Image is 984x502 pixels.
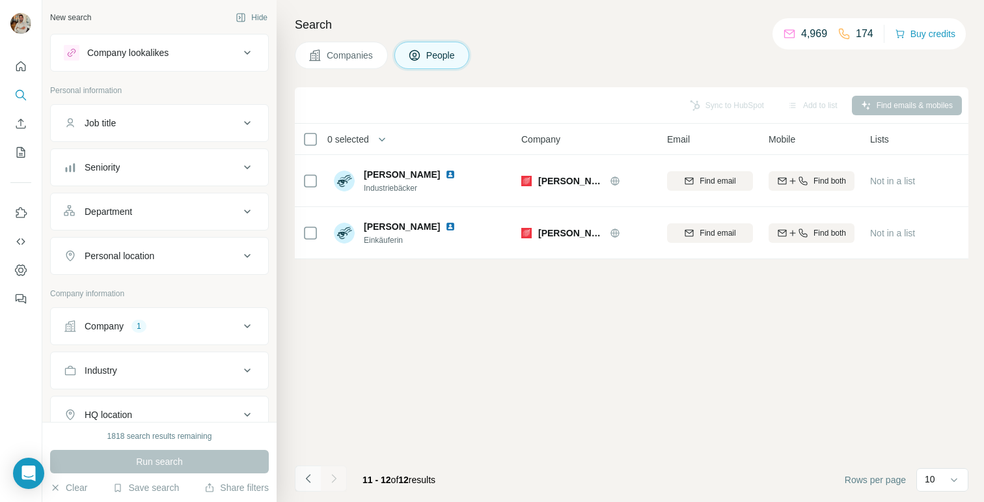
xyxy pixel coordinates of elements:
div: Industry [85,364,117,377]
div: Job title [85,117,116,130]
span: Email [667,133,690,146]
img: Avatar [10,13,31,34]
button: Navigate to previous page [295,466,321,492]
button: Feedback [10,287,31,311]
button: Find both [769,223,854,243]
span: Find both [813,227,846,239]
img: Logo of Ulmer [521,176,532,186]
div: Personal location [85,249,154,262]
span: [PERSON_NAME] [538,227,603,240]
span: of [391,475,399,485]
button: Hide [226,8,277,27]
h4: Search [295,16,968,34]
span: Find email [700,175,735,187]
button: Use Surfe API [10,230,31,253]
button: Dashboard [10,258,31,282]
button: Buy credits [895,25,955,43]
button: Find email [667,223,753,243]
span: Companies [327,49,374,62]
span: People [426,49,456,62]
button: Company1 [51,311,268,342]
span: Company [521,133,560,146]
span: Find email [700,227,735,239]
img: Avatar [334,171,355,191]
button: Find both [769,171,854,191]
div: Seniority [85,161,120,174]
div: 1818 search results remaining [107,430,212,442]
span: Lists [870,133,889,146]
button: Job title [51,107,268,139]
img: Logo of Ulmer [521,228,532,238]
img: LinkedIn logo [445,169,456,180]
span: [PERSON_NAME] [538,174,603,188]
button: Search [10,83,31,107]
div: New search [50,12,91,23]
span: Find both [813,175,846,187]
p: Personal information [50,85,269,96]
button: Industry [51,355,268,386]
span: Einkäuferin [364,234,471,246]
span: 12 [398,475,409,485]
button: Find email [667,171,753,191]
button: Enrich CSV [10,112,31,135]
button: Use Surfe on LinkedIn [10,201,31,225]
span: 11 - 12 [362,475,391,485]
button: My lists [10,141,31,164]
div: 1 [131,320,146,332]
button: Seniority [51,152,268,183]
button: Save search [113,481,179,494]
span: Industriebäcker [364,182,471,194]
img: LinkedIn logo [445,221,456,232]
span: 0 selected [327,133,369,146]
p: 4,969 [801,26,827,42]
button: Quick start [10,55,31,78]
p: 10 [925,473,935,486]
p: Company information [50,288,269,300]
div: Company [85,320,124,333]
div: Department [85,205,132,218]
div: HQ location [85,408,132,421]
img: Avatar [334,223,355,244]
span: results [362,475,435,485]
span: Mobile [769,133,795,146]
button: Department [51,196,268,227]
button: Clear [50,481,87,494]
button: HQ location [51,399,268,430]
button: Share filters [204,481,269,494]
p: 174 [856,26,873,42]
span: Not in a list [870,228,915,238]
span: Not in a list [870,176,915,186]
button: Company lookalikes [51,37,268,68]
span: [PERSON_NAME] [364,220,440,233]
div: Open Intercom Messenger [13,458,44,489]
div: Company lookalikes [87,46,169,59]
span: [PERSON_NAME] [364,168,440,181]
span: Rows per page [845,473,906,486]
button: Personal location [51,240,268,272]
